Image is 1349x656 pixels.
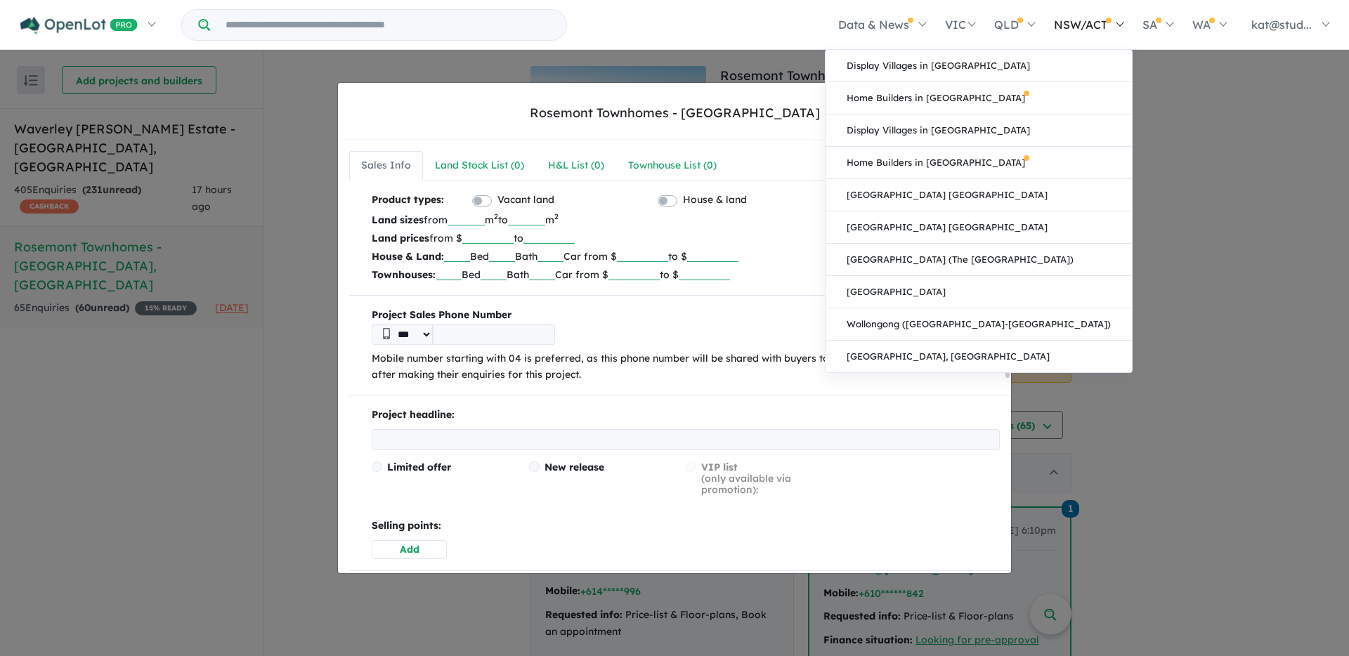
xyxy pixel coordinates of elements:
b: House & Land: [372,250,444,263]
p: Selling points: [372,518,1000,534]
a: Display Villages in [GEOGRAPHIC_DATA] [826,114,1132,147]
sup: 2 [554,211,559,221]
span: Limited offer [387,461,451,473]
a: Display Villages in [GEOGRAPHIC_DATA] [826,50,1132,82]
b: Townhouses: [372,268,436,281]
a: Home Builders in [GEOGRAPHIC_DATA] [826,82,1132,114]
div: Land Stock List ( 0 ) [435,157,524,174]
p: Bed Bath Car from $ to $ [372,265,1000,284]
div: Townhouse List ( 0 ) [628,157,717,174]
a: Home Builders in [GEOGRAPHIC_DATA] [826,147,1132,179]
span: kat@stud... [1251,18,1312,32]
span: New release [545,461,604,473]
a: [GEOGRAPHIC_DATA] [826,276,1132,308]
button: Add [372,540,447,559]
a: Wollongong ([GEOGRAPHIC_DATA]-[GEOGRAPHIC_DATA]) [826,308,1132,341]
img: Phone icon [383,328,390,339]
a: [GEOGRAPHIC_DATA] [GEOGRAPHIC_DATA] [826,211,1132,244]
label: Vacant land [497,192,554,209]
sup: 2 [494,211,498,221]
img: Openlot PRO Logo White [20,17,138,34]
div: Sales Info [361,157,411,174]
a: [GEOGRAPHIC_DATA] [GEOGRAPHIC_DATA] [826,179,1132,211]
div: Rosemont Townhomes - [GEOGRAPHIC_DATA] [530,104,820,122]
a: [GEOGRAPHIC_DATA] (The [GEOGRAPHIC_DATA]) [826,244,1132,276]
input: Try estate name, suburb, builder or developer [213,10,563,40]
p: Bed Bath Car from $ to $ [372,247,1000,265]
b: Product types: [372,192,444,211]
b: Land prices [372,232,429,244]
p: from m to m [372,211,1000,229]
b: Land sizes [372,214,424,226]
p: from $ to [372,229,1000,247]
p: Project headline: [372,407,1000,424]
a: [GEOGRAPHIC_DATA], [GEOGRAPHIC_DATA] [826,341,1132,372]
div: H&L List ( 0 ) [548,157,604,174]
b: Project Sales Phone Number [372,307,1000,324]
label: House & land [683,192,747,209]
p: Mobile number starting with 04 is preferred, as this phone number will be shared with buyers to m... [372,350,1000,384]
